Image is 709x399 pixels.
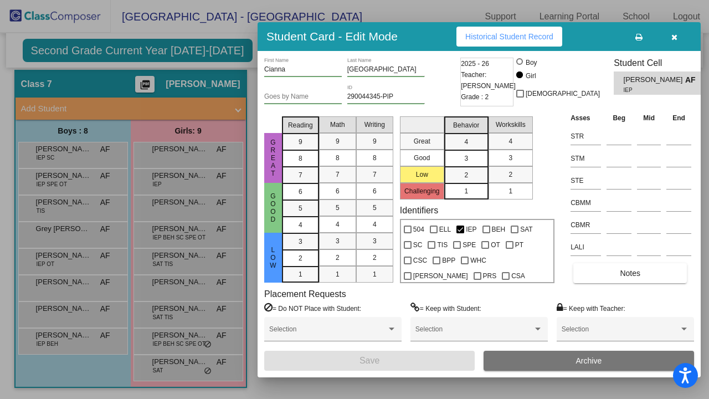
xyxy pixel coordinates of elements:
[492,223,506,236] span: BEH
[571,150,601,167] input: assessment
[442,254,455,267] span: BPP
[299,187,302,197] span: 6
[496,120,526,130] span: Workskills
[463,238,476,252] span: SPE
[571,239,601,255] input: assessment
[336,219,340,229] span: 4
[373,253,377,263] span: 2
[264,289,346,299] label: Placement Requests
[336,136,340,146] span: 9
[266,29,398,43] h3: Student Card - Edit Mode
[373,219,377,229] span: 4
[336,236,340,246] span: 3
[571,217,601,233] input: assessment
[464,154,468,163] span: 3
[525,58,537,68] div: Boy
[299,220,302,230] span: 4
[264,93,342,101] input: goes by name
[299,154,302,163] span: 8
[437,238,448,252] span: TIS
[508,170,512,180] span: 2
[299,269,302,279] span: 1
[465,32,553,41] span: Historical Student Record
[264,303,361,314] label: = Do NOT Place with Student:
[571,195,601,211] input: assessment
[491,238,500,252] span: OT
[268,246,278,269] span: Low
[373,186,377,196] span: 6
[336,253,340,263] span: 2
[299,137,302,147] span: 9
[347,93,425,101] input: Enter ID
[483,269,497,283] span: PRS
[373,236,377,246] span: 3
[508,186,512,196] span: 1
[511,269,525,283] span: CSA
[336,153,340,163] span: 8
[268,192,278,223] span: Good
[410,303,481,314] label: = Keep with Student:
[466,223,476,236] span: IEP
[520,223,532,236] span: SAT
[526,87,600,100] span: [DEMOGRAPHIC_DATA]
[336,203,340,213] span: 5
[634,112,664,124] th: Mid
[525,71,536,81] div: Girl
[299,203,302,213] span: 5
[359,356,379,365] span: Save
[624,74,685,86] span: [PERSON_NAME]
[364,120,385,130] span: Writing
[470,254,486,267] span: WHC
[373,136,377,146] span: 9
[508,153,512,163] span: 3
[464,170,468,180] span: 2
[461,69,516,91] span: Teacher: [PERSON_NAME]
[336,170,340,180] span: 7
[453,120,479,130] span: Behavior
[508,136,512,146] span: 4
[413,254,427,267] span: CSC
[373,269,377,279] span: 1
[336,269,340,279] span: 1
[268,139,278,177] span: Great
[571,172,601,189] input: assessment
[373,203,377,213] span: 5
[664,112,694,124] th: End
[299,253,302,263] span: 2
[439,223,451,236] span: ELL
[400,205,438,216] label: Identifiers
[571,128,601,145] input: assessment
[288,120,313,130] span: Reading
[413,269,468,283] span: [PERSON_NAME]
[464,186,468,196] span: 1
[573,263,687,283] button: Notes
[620,269,640,278] span: Notes
[264,351,475,371] button: Save
[461,58,489,69] span: 2025 - 26
[330,120,345,130] span: Math
[336,186,340,196] span: 6
[413,238,423,252] span: SC
[576,356,602,365] span: Archive
[464,137,468,147] span: 4
[604,112,634,124] th: Beg
[373,153,377,163] span: 8
[461,91,489,103] span: Grade : 2
[557,303,625,314] label: = Keep with Teacher:
[685,74,701,86] span: AF
[413,223,424,236] span: 504
[624,86,677,94] span: IEP
[484,351,694,371] button: Archive
[568,112,604,124] th: Asses
[373,170,377,180] span: 7
[299,237,302,247] span: 3
[299,170,302,180] span: 7
[515,238,523,252] span: PT
[456,27,562,47] button: Historical Student Record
